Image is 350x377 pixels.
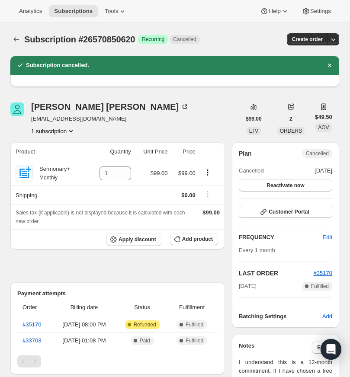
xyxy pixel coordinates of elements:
h2: Subscription cancelled. [26,61,89,70]
span: Edit [323,233,332,242]
span: $99.00 [246,115,262,122]
span: Billing date [55,303,113,312]
span: Sales tax (if applicable) is not displayed because it is calculated with each new order. [16,210,185,224]
span: Reactivate now [267,182,304,189]
span: Tools [105,8,118,15]
th: Price [170,142,198,161]
h6: Batching Settings [239,312,322,321]
span: Subscriptions [54,8,93,15]
span: Edit [317,344,327,351]
h2: LAST ORDER [239,269,314,278]
span: $0.00 [181,192,196,198]
span: Add [322,312,332,321]
button: Add [317,310,337,323]
span: Refunded [134,321,156,328]
h2: Plan [239,149,252,158]
a: #35170 [22,321,41,328]
span: Create order [292,36,323,43]
span: Subscription #26570850620 [24,35,135,44]
button: Apply discount [106,233,161,246]
div: Open Intercom Messenger [321,339,341,360]
span: Paid [140,337,150,344]
span: [DATE] [239,282,257,291]
span: [DATE] · 01:08 PM [55,336,113,345]
small: Monthly [39,175,58,181]
h2: FREQUENCY [239,233,323,242]
span: 2 [289,115,292,122]
span: Fulfillment [171,303,213,312]
span: [DATE] [315,166,332,175]
button: Reactivate now [239,179,332,192]
span: LTV [249,128,258,134]
button: Tools [100,5,132,17]
span: Every 1 month [239,247,275,253]
span: Cancelled [173,36,196,43]
div: [PERSON_NAME] [PERSON_NAME] [31,102,189,111]
span: Fulfilled [186,321,203,328]
button: Add product [170,233,218,245]
button: Subscriptions [10,33,22,45]
th: Order [17,298,52,317]
th: Shipping [10,185,88,204]
span: Cancelled [306,150,329,157]
button: Shipping actions [201,189,215,199]
a: #33703 [22,337,41,344]
span: Fulfilled [311,283,329,290]
span: Add product [182,236,213,243]
button: Create order [287,33,328,45]
img: product img [16,165,33,182]
span: Maxwell Kelly [10,102,24,116]
button: Edit [312,342,332,354]
span: AOV [318,125,329,131]
span: Fulfilled [186,337,203,344]
span: Customer Portal [269,208,309,215]
button: Settings [296,5,336,17]
span: Settings [310,8,331,15]
button: Dismiss notification [324,59,336,71]
div: Sermonary+ [33,165,70,182]
a: #35170 [314,270,332,276]
span: $99.00 [202,209,220,216]
th: Quantity [88,142,134,161]
span: Status [119,303,166,312]
button: $99.00 [241,113,267,125]
span: $99.00 [151,170,168,176]
button: Analytics [14,5,47,17]
span: ORDERS [280,128,302,134]
h3: Notes [239,342,312,354]
h2: Payment attempts [17,289,218,298]
button: Product actions [31,127,75,135]
th: Product [10,142,88,161]
span: [EMAIL_ADDRESS][DOMAIN_NAME] [31,115,189,123]
span: Analytics [19,8,42,15]
button: Customer Portal [239,206,332,218]
span: $49.50 [315,113,332,121]
button: Subscriptions [49,5,98,17]
button: Help [255,5,294,17]
button: Product actions [201,168,215,177]
th: Unit Price [134,142,170,161]
button: #35170 [314,269,332,278]
span: Cancelled [239,166,264,175]
nav: Pagination [17,355,218,367]
span: Help [269,8,280,15]
button: Edit [318,230,337,244]
span: $99.00 [178,170,196,176]
span: Recurring [142,36,164,43]
span: Apply discount [119,236,156,243]
span: [DATE] · 08:00 PM [55,320,113,329]
button: 2 [284,113,298,125]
